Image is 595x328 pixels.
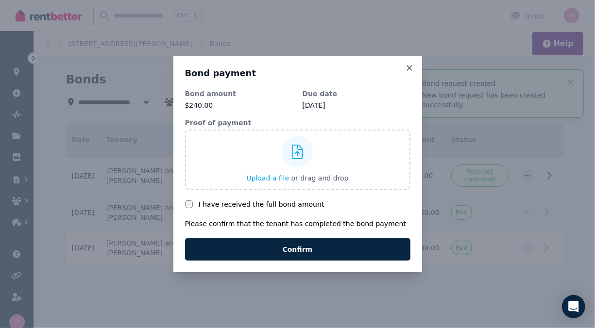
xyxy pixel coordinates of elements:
[185,238,410,261] button: Confirm
[246,174,289,182] span: Upload a file
[303,89,410,98] dt: Due date
[185,100,293,110] p: $240.00
[185,118,410,128] dt: Proof of payment
[291,174,349,182] span: or drag and drop
[246,173,348,183] button: Upload a file or drag and drop
[185,67,410,79] h3: Bond payment
[303,100,410,110] dd: [DATE]
[185,219,410,229] p: Please confirm that the tenant has completed the bond payment
[199,199,324,209] label: I have received the full bond amount
[185,89,293,98] dt: Bond amount
[562,295,585,318] div: Open Intercom Messenger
